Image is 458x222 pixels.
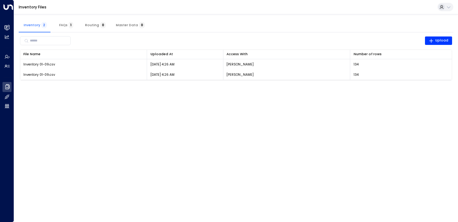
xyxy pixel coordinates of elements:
div: File Name [23,51,41,57]
span: Inventory 01-09.csv [23,62,55,67]
p: [DATE] 4:26 AM [150,72,174,77]
div: Number of rows [354,51,449,57]
span: 134 [354,62,359,67]
span: 1 [69,22,73,28]
p: [DATE] 4:26 AM [150,62,174,67]
div: Uploaded At [150,51,173,57]
span: 0 [100,22,106,28]
p: [PERSON_NAME] [227,62,254,67]
span: Routing [85,23,106,27]
span: 0 [139,22,145,28]
span: 134 [354,72,359,77]
div: File Name [23,51,144,57]
button: Upload [425,36,452,45]
span: Inventory 01-09.csv [23,72,55,77]
div: Number of rows [354,51,382,57]
div: Uploaded At [150,51,220,57]
p: [PERSON_NAME] [227,72,254,77]
span: FAQs [59,23,73,27]
span: Master Data [116,23,145,27]
div: Access With [227,51,347,57]
span: Inventory [24,23,47,27]
a: Inventory Files [19,4,46,10]
span: 2 [41,22,47,28]
span: Upload [429,38,449,43]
